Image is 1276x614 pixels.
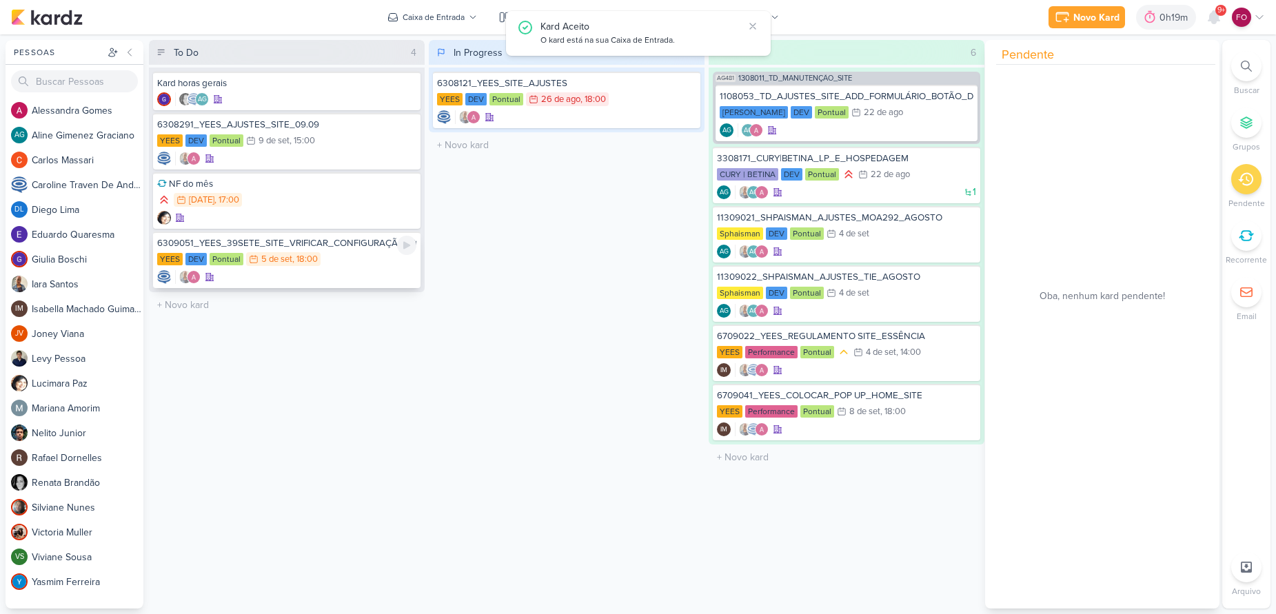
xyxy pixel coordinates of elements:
[214,196,239,205] div: , 17:00
[849,407,880,416] div: 8 de set
[157,134,183,147] div: YEES
[800,346,834,358] div: Pontual
[157,92,171,106] div: Criador(a): Giulia Boschi
[210,134,243,147] div: Pontual
[735,422,769,436] div: Colaboradores: Iara Santos, Caroline Traven De Andrade, Alessandra Gomes
[32,401,143,416] div: M a r i a n a A m o r i m
[1232,585,1261,597] p: Arquivo
[32,277,143,291] div: I a r a S a n t o s
[198,96,207,103] p: AG
[432,135,702,155] input: + Novo kard
[839,229,869,238] div: 4 de set
[11,400,28,416] img: Mariana Amorim
[720,427,727,433] p: IM
[11,424,28,441] img: Nelito Junior
[32,203,143,217] div: D i e g o L i m a
[32,550,143,564] div: V i v i a n e S o u s a
[540,19,743,34] div: Kard Aceito
[747,245,760,258] div: Aline Gimenez Graciano
[722,127,731,134] p: AG
[749,308,758,315] p: AG
[1233,141,1260,153] p: Grupos
[717,168,778,181] div: CURY | BETINA
[965,45,982,60] div: 6
[11,70,138,92] input: Buscar Pessoas
[1226,254,1267,266] p: Recorrente
[179,92,192,106] img: Renata Brandão
[179,270,192,284] img: Iara Santos
[717,212,976,224] div: 11309021_SHPAISMAN_AJUSTES_MOA292_AGOSTO
[489,93,523,105] div: Pontual
[185,134,207,147] div: DEV
[1234,84,1259,96] p: Buscar
[261,255,292,264] div: 5 de set
[32,426,143,440] div: N e l i t o J u n i o r
[397,236,416,255] div: Ligar relógio
[738,185,752,199] img: Iara Santos
[747,304,760,318] div: Aline Gimenez Graciano
[720,123,733,137] div: Aline Gimenez Graciano
[157,253,183,265] div: YEES
[866,348,896,357] div: 4 de set
[32,302,143,316] div: I s a b e l l a M a c h a d o G u i m a r ã e s
[152,295,422,315] input: + Novo kard
[1049,6,1125,28] button: Novo Kard
[11,102,28,119] img: Alessandra Gomes
[11,251,28,267] img: Giulia Boschi
[32,327,143,341] div: J o n e y V i a n a
[717,185,731,199] div: Criador(a): Aline Gimenez Graciano
[766,227,787,240] div: DEV
[540,34,743,48] div: O kard está na sua Caixa de Entrada.
[11,573,28,590] img: Yasmim Ferreira
[717,346,742,358] div: YEES
[11,375,28,391] img: Lucimara Paz
[781,168,802,181] div: DEV
[32,351,143,366] div: L e v y P e s s o a
[11,176,28,193] img: Caroline Traven De Andrade
[717,405,742,418] div: YEES
[717,422,731,436] div: Isabella Machado Guimarães
[755,185,769,199] img: Alessandra Gomes
[32,227,143,242] div: E d u a r d o Q u a r e s m a
[717,422,731,436] div: Criador(a): Isabella Machado Guimarães
[14,206,24,214] p: DL
[1232,8,1251,27] div: Fabio Oliveira
[717,304,731,318] div: Criador(a): Aline Gimenez Graciano
[720,249,729,256] p: AG
[157,92,171,106] img: Giulia Boschi
[437,110,451,124] img: Caroline Traven De Andrade
[405,45,422,60] div: 4
[815,106,849,119] div: Pontual
[157,237,416,249] div: 6309051_YEES_39SETE_SITE_VRIFICAR_CONFIGURAÇÃO_FORMULÁRIO
[210,253,243,265] div: Pontual
[717,287,763,299] div: Sphaisman
[717,363,731,377] div: Isabella Machado Guimarães
[735,363,769,377] div: Colaboradores: Iara Santos, Caroline Traven De Andrade, Alessandra Gomes
[747,185,760,199] div: Aline Gimenez Graciano
[1222,51,1270,96] li: Ctrl + F
[11,549,28,565] div: Viviane Sousa
[437,77,696,90] div: 6308121_YEES_SITE_AJUSTES
[187,270,201,284] img: Alessandra Gomes
[747,422,760,436] img: Caroline Traven De Andrade
[871,170,910,179] div: 22 de ago
[11,276,28,292] img: Iara Santos
[738,363,752,377] img: Iara Santos
[744,127,753,134] p: AG
[755,245,769,258] img: Alessandra Gomes
[32,475,143,490] div: R e n a t a B r a n d ã o
[755,363,769,377] img: Alessandra Gomes
[805,168,839,181] div: Pontual
[747,363,760,377] img: Caroline Traven De Andrade
[738,245,752,258] img: Iara Santos
[465,93,487,105] div: DEV
[735,185,769,199] div: Colaboradores: Iara Santos, Aline Gimenez Graciano, Alessandra Gomes
[896,348,921,357] div: , 14:00
[973,187,976,197] span: 1
[290,136,315,145] div: , 15:00
[717,227,763,240] div: Sphaisman
[720,90,973,103] div: 1108053_TD_AJUSTES_SITE_ADD_FORMULÁRIO_BOTÃO_DOWNLOAD
[11,499,28,515] img: Silviane Nunes
[717,330,976,342] div: 6709022_YEES_REGULAMENTO SITE_ESSÊNCIA
[175,270,201,284] div: Colaboradores: Iara Santos, Alessandra Gomes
